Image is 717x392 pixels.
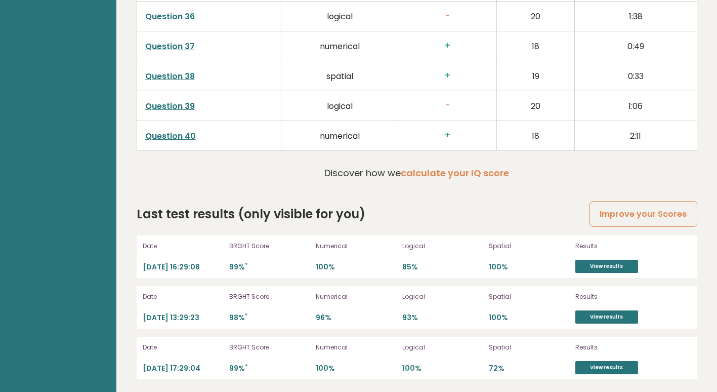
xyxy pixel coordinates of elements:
td: 1:38 [575,1,697,31]
a: calculate your IQ score [401,167,509,179]
a: View results [575,310,638,324]
p: Date [143,343,223,352]
p: 93% [402,313,483,323]
td: 19 [497,61,575,91]
p: Spatial [489,292,569,301]
h3: - [407,100,489,111]
p: BRGHT Score [229,343,310,352]
td: 18 [497,31,575,61]
p: 100% [402,364,483,373]
p: 72% [489,364,569,373]
p: Spatial [489,343,569,352]
td: numerical [281,31,399,61]
p: 100% [489,262,569,272]
a: View results [575,260,638,273]
p: Logical [402,343,483,352]
p: Results [575,292,682,301]
p: 100% [489,313,569,323]
td: 1:06 [575,91,697,121]
p: 100% [316,262,396,272]
td: 0:33 [575,61,697,91]
p: Numerical [316,343,396,352]
p: 98% [229,313,310,323]
td: logical [281,91,399,121]
a: Question 36 [145,11,195,22]
h3: + [407,70,489,81]
p: BRGHT Score [229,292,310,301]
p: Spatial [489,242,569,251]
a: Question 40 [145,130,196,142]
td: 0:49 [575,31,697,61]
p: [DATE] 17:29:04 [143,364,223,373]
a: Question 38 [145,70,195,82]
p: 85% [402,262,483,272]
p: Numerical [316,292,396,301]
p: [DATE] 13:29:23 [143,313,223,323]
td: logical [281,1,399,31]
p: 100% [316,364,396,373]
td: numerical [281,121,399,150]
p: [DATE] 16:29:08 [143,262,223,272]
td: 2:11 [575,121,697,150]
td: 20 [497,91,575,121]
p: Logical [402,292,483,301]
p: Discover how we [324,166,509,180]
h3: + [407,41,489,51]
p: 99% [229,364,310,373]
h3: - [407,11,489,21]
a: Improve your Scores [589,201,697,227]
p: Date [143,242,223,251]
h2: Last test results (only visible for you) [137,205,365,223]
p: Numerical [316,242,396,251]
p: Results [575,343,682,352]
a: Question 39 [145,100,195,112]
h3: + [407,130,489,141]
p: 96% [316,313,396,323]
td: spatial [281,61,399,91]
p: 99% [229,262,310,272]
td: 20 [497,1,575,31]
p: Logical [402,242,483,251]
a: View results [575,361,638,374]
p: BRGHT Score [229,242,310,251]
p: Date [143,292,223,301]
a: Question 37 [145,41,195,52]
p: Results [575,242,682,251]
td: 18 [497,121,575,150]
